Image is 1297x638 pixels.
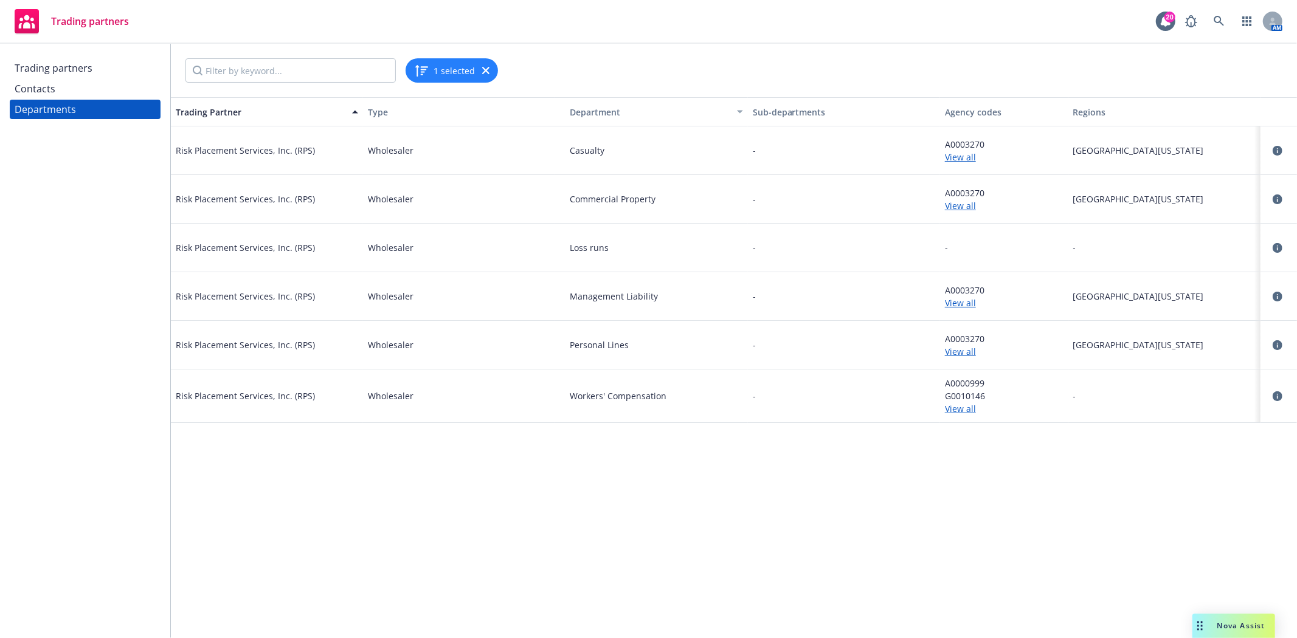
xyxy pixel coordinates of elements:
[945,389,1064,402] span: G0010146
[570,144,742,157] span: Casualty
[945,284,1064,297] span: A0003270
[368,290,413,303] span: Wholesaler
[753,241,756,254] span: -
[945,151,1064,163] a: View all
[1073,389,1256,402] span: -
[570,290,742,303] span: Management Liability
[176,389,315,402] span: Risk Placement Services, Inc. (RPS)
[945,402,1064,415] a: View all
[185,58,396,83] input: Filter by keyword...
[1207,9,1231,33] a: Search
[414,63,475,78] button: 1 selected
[945,377,1064,389] span: A0000999
[368,389,413,402] span: Wholesaler
[368,106,550,118] div: Type
[1073,241,1256,254] span: -
[1192,614,1208,638] div: Drag to move
[555,97,747,126] button: Department
[368,144,413,157] span: Wholesaler
[176,290,315,303] span: Risk Placement Services, Inc. (RPS)
[1270,338,1285,352] a: circleInformation
[51,16,129,26] span: Trading partners
[945,241,948,254] span: -
[363,97,555,126] button: Type
[368,193,413,205] span: Wholesaler
[1235,9,1259,33] a: Switch app
[570,338,742,351] span: Personal Lines
[1073,338,1256,351] span: [GEOGRAPHIC_DATA][US_STATE]
[1192,614,1275,638] button: Nova Assist
[1270,143,1285,158] a: circleInformation
[1068,97,1261,126] button: Regions
[940,97,1068,126] button: Agency codes
[1270,241,1285,255] a: circleInformation
[1164,12,1175,22] div: 20
[753,106,935,118] div: Sub-departments
[753,338,756,351] span: -
[753,389,756,402] span: -
[1217,620,1265,631] span: Nova Assist
[176,193,315,205] span: Risk Placement Services, Inc. (RPS)
[560,106,729,118] div: Department
[748,97,940,126] button: Sub-departments
[368,241,413,254] span: Wholesaler
[171,97,363,126] button: Trading Partner
[945,345,1064,358] a: View all
[570,389,742,402] span: Workers' Compensation
[1270,192,1285,207] a: circleInformation
[945,138,1064,151] span: A0003270
[1270,389,1285,403] a: circleInformation
[10,79,161,98] a: Contacts
[753,144,756,157] span: -
[1073,144,1256,157] span: [GEOGRAPHIC_DATA][US_STATE]
[15,58,92,78] div: Trading partners
[176,106,345,118] div: Trading Partner
[176,338,315,351] span: Risk Placement Services, Inc. (RPS)
[945,199,1064,212] a: View all
[10,58,161,78] a: Trading partners
[945,332,1064,345] span: A0003270
[1073,193,1256,205] span: [GEOGRAPHIC_DATA][US_STATE]
[1073,106,1256,118] div: Regions
[176,144,315,157] span: Risk Placement Services, Inc. (RPS)
[570,241,742,254] span: Loss runs
[945,297,1064,309] a: View all
[15,100,76,119] div: Departments
[1270,289,1285,304] a: circleInformation
[368,338,413,351] span: Wholesaler
[570,193,742,205] span: Commercial Property
[753,290,756,303] span: -
[15,79,55,98] div: Contacts
[945,106,1064,118] div: Agency codes
[10,100,161,119] a: Departments
[176,241,315,254] span: Risk Placement Services, Inc. (RPS)
[945,187,1064,199] span: A0003270
[1179,9,1203,33] a: Report a Bug
[1073,290,1256,303] span: [GEOGRAPHIC_DATA][US_STATE]
[10,4,134,38] a: Trading partners
[753,193,756,205] span: -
